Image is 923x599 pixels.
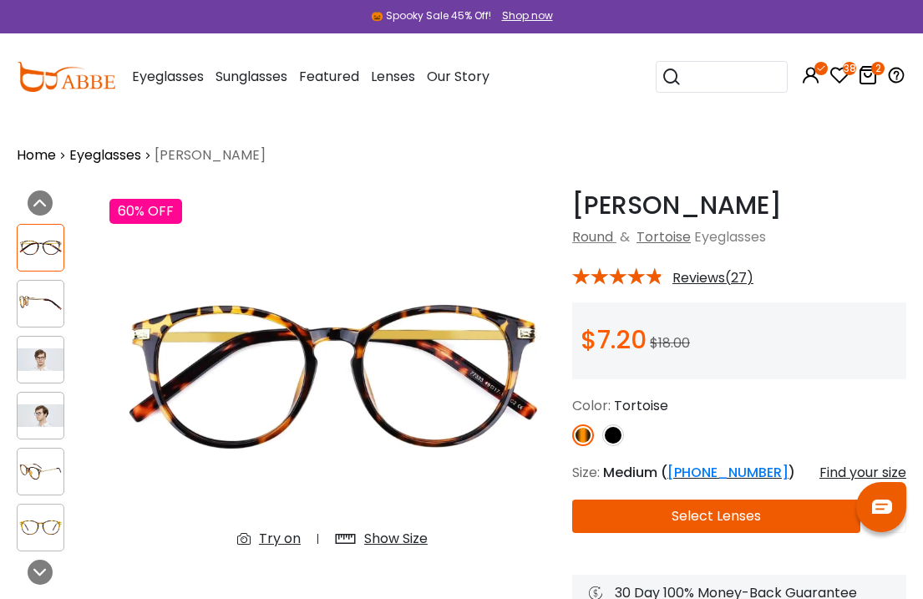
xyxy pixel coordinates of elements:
a: [PHONE_NUMBER] [667,463,789,482]
span: Lenses [371,67,415,86]
div: Try on [259,529,301,549]
a: 38 [829,69,849,88]
span: Eyeglasses [694,227,766,246]
span: Featured [299,67,359,86]
div: 🎃 Spooky Sale 45% Off! [371,8,491,23]
img: Callie Tortoise Combination Eyeglasses , UniversalBridgeFit Frames from ABBE Glasses [18,404,63,427]
span: $7.20 [581,322,647,358]
img: abbeglasses.com [17,62,115,92]
a: Shop now [494,8,553,23]
a: 2 [858,69,878,88]
span: Tortoise [614,396,668,415]
i: 2 [871,62,885,75]
div: Shop now [502,8,553,23]
span: Medium ( ) [603,463,795,482]
img: Callie Tortoise Combination Eyeglasses , UniversalBridgeFit Frames from ABBE Glasses [18,348,63,371]
a: Home [17,145,56,165]
button: Select Lenses [572,500,860,533]
i: 38 [843,62,856,75]
img: Callie Tortoise Combination Eyeglasses , UniversalBridgeFit Frames from ABBE Glasses [18,460,63,483]
img: Callie Tortoise Combination Eyeglasses , UniversalBridgeFit Frames from ABBE Glasses [18,292,63,315]
span: Sunglasses [216,67,287,86]
h1: [PERSON_NAME] [572,190,906,221]
img: Callie Tortoise Combination Eyeglasses , UniversalBridgeFit Frames from ABBE Glasses [18,236,63,259]
a: Eyeglasses [69,145,141,165]
span: [PERSON_NAME] [155,145,266,165]
span: Color: [572,396,611,415]
span: Eyeglasses [132,67,204,86]
span: Size: [572,463,600,482]
span: Our Story [427,67,489,86]
div: Find your size [819,463,906,483]
img: chat [872,500,892,514]
div: Show Size [364,529,428,549]
a: Tortoise [636,227,691,246]
span: $18.00 [650,333,690,353]
a: Round [572,227,613,246]
img: Callie Tortoise Combination Eyeglasses , UniversalBridgeFit Frames from ABBE Glasses [109,190,555,562]
span: Reviews(27) [672,271,753,286]
span: & [616,227,633,246]
img: Callie Tortoise Combination Eyeglasses , UniversalBridgeFit Frames from ABBE Glasses [18,516,63,539]
div: 60% OFF [109,199,182,224]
